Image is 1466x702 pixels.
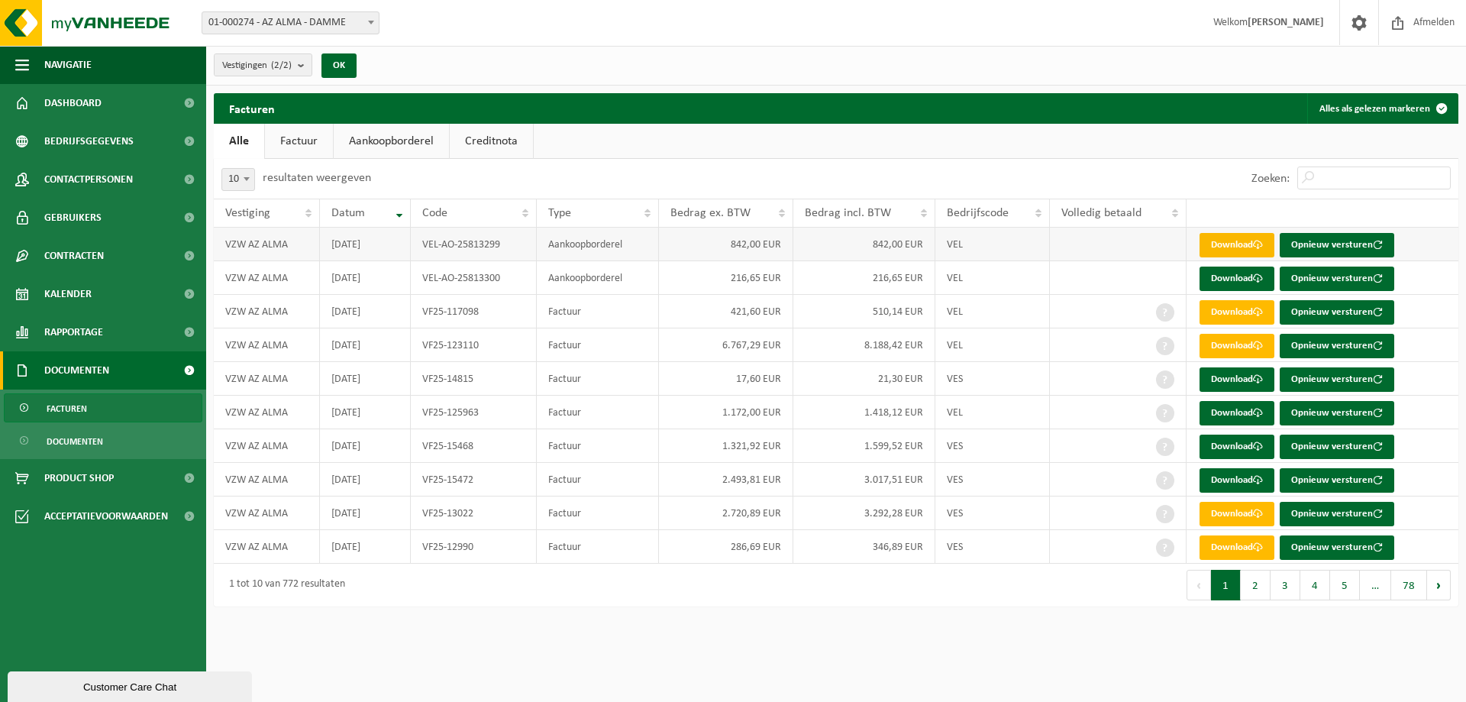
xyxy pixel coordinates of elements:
[548,207,571,219] span: Type
[537,295,659,328] td: Factuur
[334,124,449,159] a: Aankoopborderel
[1200,233,1274,257] a: Download
[1241,570,1271,600] button: 2
[214,429,320,463] td: VZW AZ ALMA
[537,429,659,463] td: Factuur
[1391,570,1427,600] button: 78
[935,463,1050,497] td: VES
[320,228,411,261] td: [DATE]
[1200,468,1274,493] a: Download
[44,199,102,237] span: Gebruikers
[4,393,202,422] a: Facturen
[935,396,1050,429] td: VEL
[935,228,1050,261] td: VEL
[214,228,320,261] td: VZW AZ ALMA
[659,396,793,429] td: 1.172,00 EUR
[450,124,533,159] a: Creditnota
[214,530,320,564] td: VZW AZ ALMA
[411,362,537,396] td: VF25-14815
[214,53,312,76] button: Vestigingen(2/2)
[947,207,1009,219] span: Bedrijfscode
[793,463,935,497] td: 3.017,51 EUR
[935,328,1050,362] td: VEL
[1280,435,1394,459] button: Opnieuw versturen
[1280,468,1394,493] button: Opnieuw versturen
[221,571,345,599] div: 1 tot 10 van 772 resultaten
[935,497,1050,530] td: VES
[537,228,659,261] td: Aankoopborderel
[1280,535,1394,560] button: Opnieuw versturen
[221,168,255,191] span: 10
[537,362,659,396] td: Factuur
[411,497,537,530] td: VF25-13022
[659,261,793,295] td: 216,65 EUR
[805,207,891,219] span: Bedrag incl. BTW
[1200,502,1274,526] a: Download
[411,396,537,429] td: VF25-125963
[214,261,320,295] td: VZW AZ ALMA
[214,463,320,497] td: VZW AZ ALMA
[1300,570,1330,600] button: 4
[4,426,202,455] a: Documenten
[793,497,935,530] td: 3.292,28 EUR
[659,228,793,261] td: 842,00 EUR
[265,124,333,159] a: Factuur
[222,169,254,190] span: 10
[1330,570,1360,600] button: 5
[321,53,357,78] button: OK
[411,228,537,261] td: VEL-AO-25813299
[659,295,793,328] td: 421,60 EUR
[202,11,379,34] span: 01-000274 - AZ ALMA - DAMME
[411,530,537,564] td: VF25-12990
[44,351,109,390] span: Documenten
[537,328,659,362] td: Factuur
[214,93,290,123] h2: Facturen
[1200,401,1274,425] a: Download
[1200,367,1274,392] a: Download
[659,463,793,497] td: 2.493,81 EUR
[47,394,87,423] span: Facturen
[320,328,411,362] td: [DATE]
[263,172,371,184] label: resultaten weergeven
[1280,502,1394,526] button: Opnieuw versturen
[935,362,1050,396] td: VES
[271,60,292,70] count: (2/2)
[1251,173,1290,185] label: Zoeken:
[44,46,92,84] span: Navigatie
[411,429,537,463] td: VF25-15468
[793,228,935,261] td: 842,00 EUR
[44,275,92,313] span: Kalender
[537,463,659,497] td: Factuur
[320,261,411,295] td: [DATE]
[537,261,659,295] td: Aankoopborderel
[935,429,1050,463] td: VES
[320,497,411,530] td: [DATE]
[793,362,935,396] td: 21,30 EUR
[1061,207,1141,219] span: Volledig betaald
[935,261,1050,295] td: VEL
[320,463,411,497] td: [DATE]
[411,328,537,362] td: VF25-123110
[411,463,537,497] td: VF25-15472
[320,429,411,463] td: [DATE]
[537,497,659,530] td: Factuur
[1280,300,1394,325] button: Opnieuw versturen
[1280,401,1394,425] button: Opnieuw versturen
[214,497,320,530] td: VZW AZ ALMA
[659,362,793,396] td: 17,60 EUR
[320,295,411,328] td: [DATE]
[935,295,1050,328] td: VEL
[44,160,133,199] span: Contactpersonen
[659,328,793,362] td: 6.767,29 EUR
[214,362,320,396] td: VZW AZ ALMA
[1248,17,1324,28] strong: [PERSON_NAME]
[422,207,447,219] span: Code
[222,54,292,77] span: Vestigingen
[670,207,751,219] span: Bedrag ex. BTW
[793,328,935,362] td: 8.188,42 EUR
[935,530,1050,564] td: VES
[411,261,537,295] td: VEL-AO-25813300
[537,396,659,429] td: Factuur
[411,295,537,328] td: VF25-117098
